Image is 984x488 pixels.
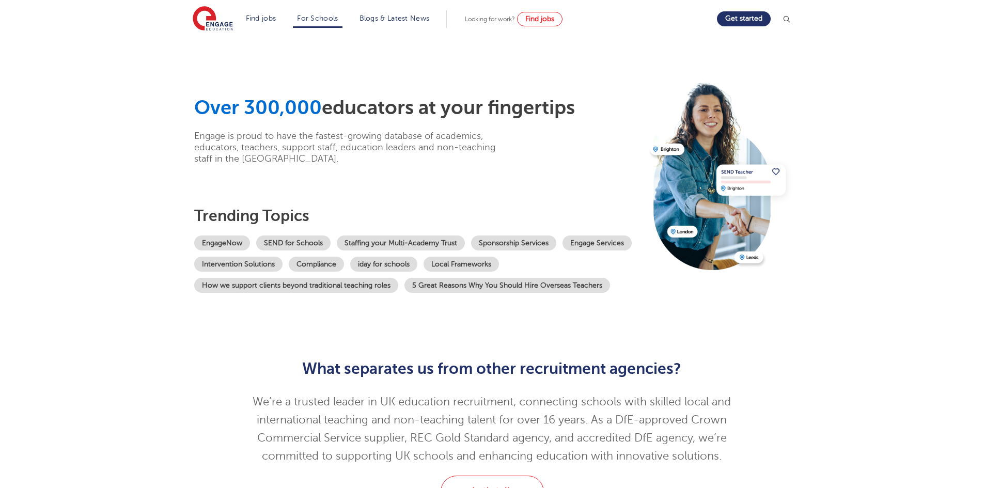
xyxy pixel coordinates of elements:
[471,235,556,250] a: Sponsorship Services
[465,15,515,23] span: Looking for work?
[404,278,610,293] a: 5 Great Reasons Why You Should Hire Overseas Teachers
[239,360,745,377] h2: What separates us from other recruitment agencies?
[194,278,398,293] a: How we support clients beyond traditional teaching roles
[194,235,250,250] a: EngageNow
[289,257,344,272] a: Compliance
[517,12,563,26] a: Find jobs
[717,11,771,26] a: Get started
[360,14,430,22] a: Blogs & Latest News
[297,14,338,22] a: For Schools
[194,207,643,225] h3: Trending topics
[424,257,499,272] a: Local Frameworks
[193,6,233,32] img: Engage Education
[239,393,745,465] p: We’re a trusted leader in UK education recruitment, connecting schools with skilled local and int...
[256,235,331,250] a: SEND for Schools
[337,235,465,250] a: Staffing your Multi-Academy Trust
[525,15,554,23] span: Find jobs
[194,130,512,164] p: Engage is proud to have the fastest-growing database of academics, educators, teachers, support s...
[246,14,276,22] a: Find jobs
[194,257,283,272] a: Intervention Solutions
[563,235,632,250] a: Engage Services
[194,97,322,119] span: Over 300,000
[350,257,417,272] a: iday for schools
[194,96,643,120] h1: educators at your fingertips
